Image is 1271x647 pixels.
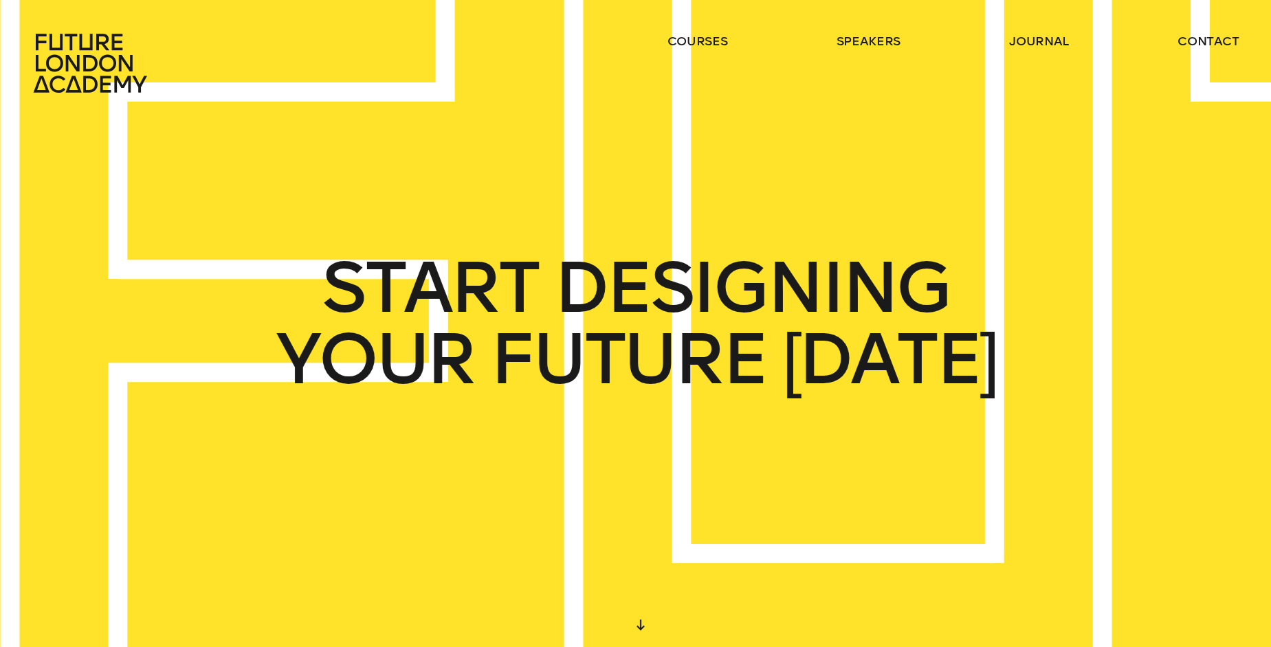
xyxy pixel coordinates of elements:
[321,252,538,323] span: START
[782,323,996,395] span: [DATE]
[553,252,949,323] span: DESIGNING
[275,323,474,395] span: YOUR
[837,33,900,49] a: speakers
[667,33,728,49] a: courses
[489,323,766,395] span: FUTURE
[1178,33,1239,49] a: contact
[1009,33,1069,49] a: journal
